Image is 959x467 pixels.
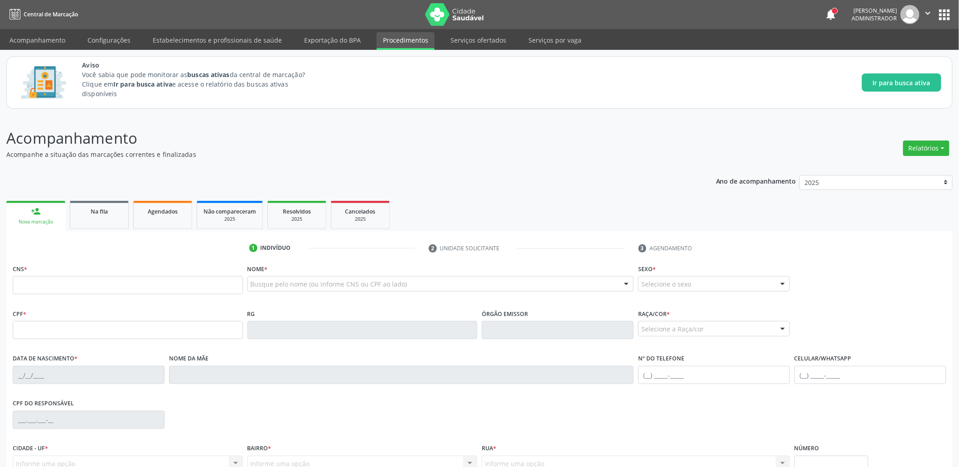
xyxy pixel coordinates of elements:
[923,8,933,18] i: 
[794,366,946,384] input: (__) _____-_____
[920,5,937,24] button: 
[641,279,691,289] span: Selecione o sexo
[825,8,838,21] button: notifications
[377,32,435,50] a: Procedimentos
[852,15,897,22] span: Administrador
[638,262,656,276] label: Sexo
[187,70,229,79] strong: buscas ativas
[641,324,704,334] span: Selecione a Raça/cor
[82,70,322,98] p: Você sabia que pode monitorar as da central de marcação? Clique em e acesse o relatório das busca...
[251,279,407,289] span: Busque pelo nome (ou informe CNS ou CPF ao lado)
[24,10,78,18] span: Central de Marcação
[203,216,256,223] div: 2025
[146,32,288,48] a: Estabelecimentos e profissionais de saúde
[247,442,271,456] label: Bairro
[901,5,920,24] img: img
[13,262,27,276] label: CNS
[852,7,897,15] div: [PERSON_NAME]
[31,206,41,216] div: person_add
[203,208,256,215] span: Não compareceram
[148,208,178,215] span: Agendados
[18,62,69,103] img: Imagem de CalloutCard
[794,442,819,456] label: Número
[937,7,953,23] button: apps
[903,141,949,156] button: Relatórios
[3,32,72,48] a: Acompanhamento
[482,307,528,321] label: Órgão emissor
[113,80,172,88] strong: Ir para busca ativa
[261,244,291,252] div: Indivíduo
[482,442,496,456] label: Rua
[249,244,257,252] div: 1
[6,7,78,22] a: Central de Marcação
[82,60,322,70] span: Aviso
[345,208,376,215] span: Cancelados
[91,208,108,215] span: Na fila
[298,32,367,48] a: Exportação do BPA
[13,366,165,384] input: __/__/____
[13,307,26,321] label: CPF
[81,32,137,48] a: Configurações
[247,262,268,276] label: Nome
[13,352,77,366] label: Data de nascimento
[638,307,670,321] label: Raça/cor
[169,352,208,366] label: Nome da mãe
[338,216,383,223] div: 2025
[283,208,311,215] span: Resolvidos
[274,216,320,223] div: 2025
[13,397,74,411] label: CPF do responsável
[638,366,790,384] input: (__) _____-_____
[638,352,684,366] label: Nº do Telefone
[6,127,669,150] p: Acompanhamento
[522,32,588,48] a: Serviços por vaga
[716,175,796,186] p: Ano de acompanhamento
[873,78,930,88] span: Ir para busca ativa
[862,73,941,92] button: Ir para busca ativa
[6,150,669,159] p: Acompanhe a situação das marcações correntes e finalizadas
[13,219,59,225] div: Nova marcação
[794,352,852,366] label: Celular/WhatsApp
[247,307,255,321] label: RG
[13,411,165,429] input: ___.___.___-__
[444,32,513,48] a: Serviços ofertados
